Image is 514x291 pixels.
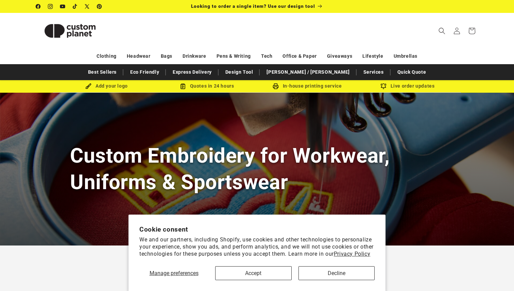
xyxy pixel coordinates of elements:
[360,66,387,78] a: Services
[139,225,375,233] h2: Cookie consent
[150,270,199,276] span: Manage preferences
[161,50,172,62] a: Bags
[380,83,387,89] img: Order updates
[298,266,375,280] button: Decline
[434,23,449,38] summary: Search
[97,50,117,62] a: Clothing
[327,50,352,62] a: Giveaways
[191,3,315,9] span: Looking to order a single item? Use our design tool
[357,82,458,90] div: Live order updates
[85,66,120,78] a: Best Sellers
[180,83,186,89] img: Order Updates Icon
[139,236,375,257] p: We and our partners, including Shopify, use cookies and other technologies to personalize your ex...
[127,50,151,62] a: Headwear
[222,66,257,78] a: Design Tool
[183,50,206,62] a: Drinkware
[157,82,257,90] div: Quotes in 24 hours
[263,66,353,78] a: [PERSON_NAME] / [PERSON_NAME]
[34,13,107,49] a: Custom Planet
[36,16,104,46] img: Custom Planet
[217,50,251,62] a: Pens & Writing
[139,266,208,280] button: Manage preferences
[261,50,272,62] a: Tech
[257,82,357,90] div: In-house printing service
[215,266,292,280] button: Accept
[282,50,316,62] a: Office & Paper
[70,143,444,195] h1: Custom Embroidery for Workwear, Uniforms & Sportswear
[56,82,157,90] div: Add your logo
[169,66,215,78] a: Express Delivery
[362,50,383,62] a: Lifestyle
[334,251,370,257] a: Privacy Policy
[273,83,279,89] img: In-house printing
[127,66,162,78] a: Eco Friendly
[85,83,91,89] img: Brush Icon
[394,50,417,62] a: Umbrellas
[394,66,430,78] a: Quick Quote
